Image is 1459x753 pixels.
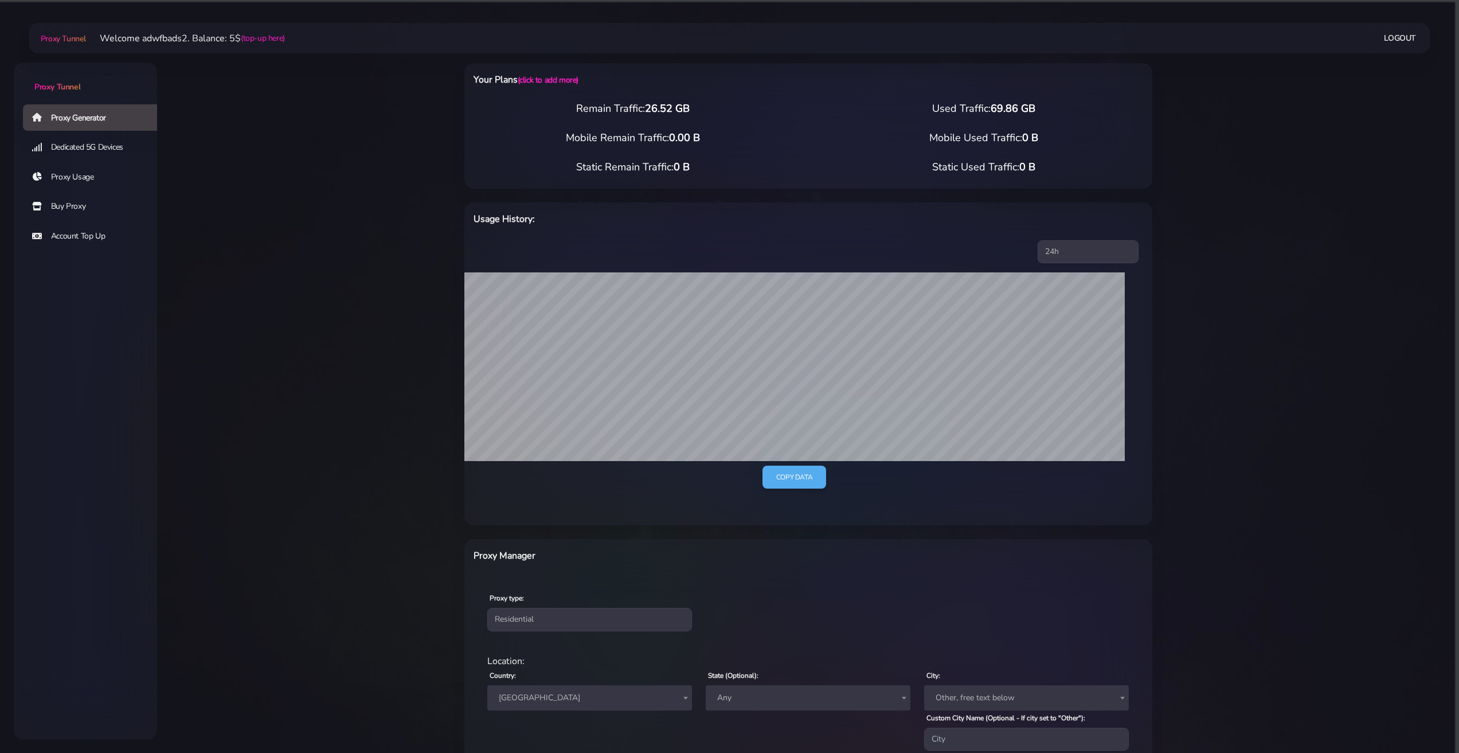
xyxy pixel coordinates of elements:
a: Proxy Tunnel [38,29,86,48]
span: Other, free text below [931,690,1122,706]
label: State (Optional): [708,670,758,681]
span: France [487,685,692,711]
a: Logout [1384,28,1416,49]
span: Any [713,690,903,706]
a: Proxy Usage [23,164,166,190]
a: Proxy Tunnel [14,63,157,93]
input: City [924,728,1129,751]
div: Static Used Traffic: [808,159,1159,175]
iframe: Webchat Widget [1290,565,1445,739]
label: Country: [490,670,516,681]
span: 0.00 B [669,131,700,145]
h6: Usage History: [474,212,858,227]
a: Proxy Generator [23,104,166,131]
li: Welcome adwfbads2. Balance: 5$ [86,32,285,45]
a: Buy Proxy [23,193,166,220]
a: Account Top Up [23,223,166,249]
span: 0 B [1019,160,1035,174]
label: Custom City Name (Optional - If city set to "Other"): [926,713,1085,723]
span: Proxy Tunnel [41,33,86,44]
a: Copy data [762,466,826,489]
div: Static Remain Traffic: [457,159,808,175]
span: Other, free text below [924,685,1129,711]
span: 69.86 GB [991,102,1035,115]
span: 0 B [1022,131,1038,145]
span: Proxy Tunnel [34,81,80,92]
div: Mobile Used Traffic: [808,130,1159,146]
div: Used Traffic: [808,101,1159,116]
span: Any [706,685,910,711]
span: 0 B [674,160,690,174]
h6: Your Plans [474,72,858,87]
a: Dedicated 5G Devices [23,134,166,161]
div: Mobile Remain Traffic: [457,130,808,146]
div: Remain Traffic: [457,101,808,116]
div: Location: [480,654,1136,668]
span: 26.52 GB [645,102,690,115]
a: (click to add more) [518,75,578,85]
label: Proxy type: [490,593,524,603]
label: City: [926,670,940,681]
h6: Proxy Manager [474,548,858,563]
a: (top-up here) [241,32,285,44]
span: France [494,690,685,706]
